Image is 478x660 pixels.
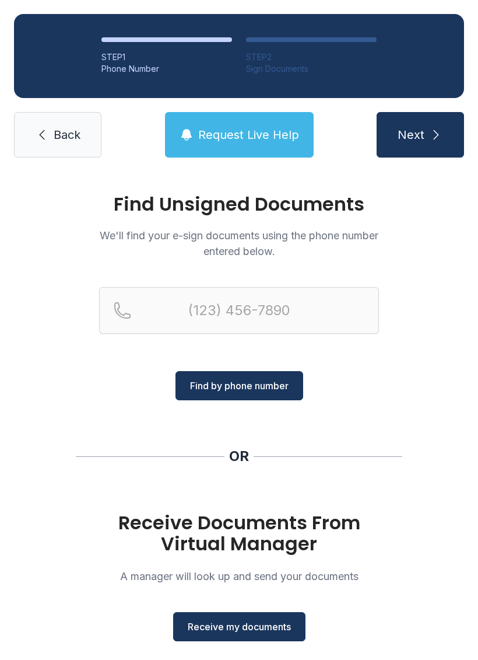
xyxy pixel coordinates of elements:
[198,127,299,143] span: Request Live Help
[99,512,379,554] h1: Receive Documents From Virtual Manager
[101,63,232,75] div: Phone Number
[99,287,379,334] input: Reservation phone number
[99,228,379,259] p: We'll find your e-sign documents using the phone number entered below.
[99,568,379,584] p: A manager will look up and send your documents
[99,195,379,214] h1: Find Unsigned Documents
[188,620,291,634] span: Receive my documents
[246,63,377,75] div: Sign Documents
[229,447,249,466] div: OR
[246,51,377,63] div: STEP 2
[190,379,289,393] span: Find by phone number
[398,127,424,143] span: Next
[101,51,232,63] div: STEP 1
[54,127,80,143] span: Back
